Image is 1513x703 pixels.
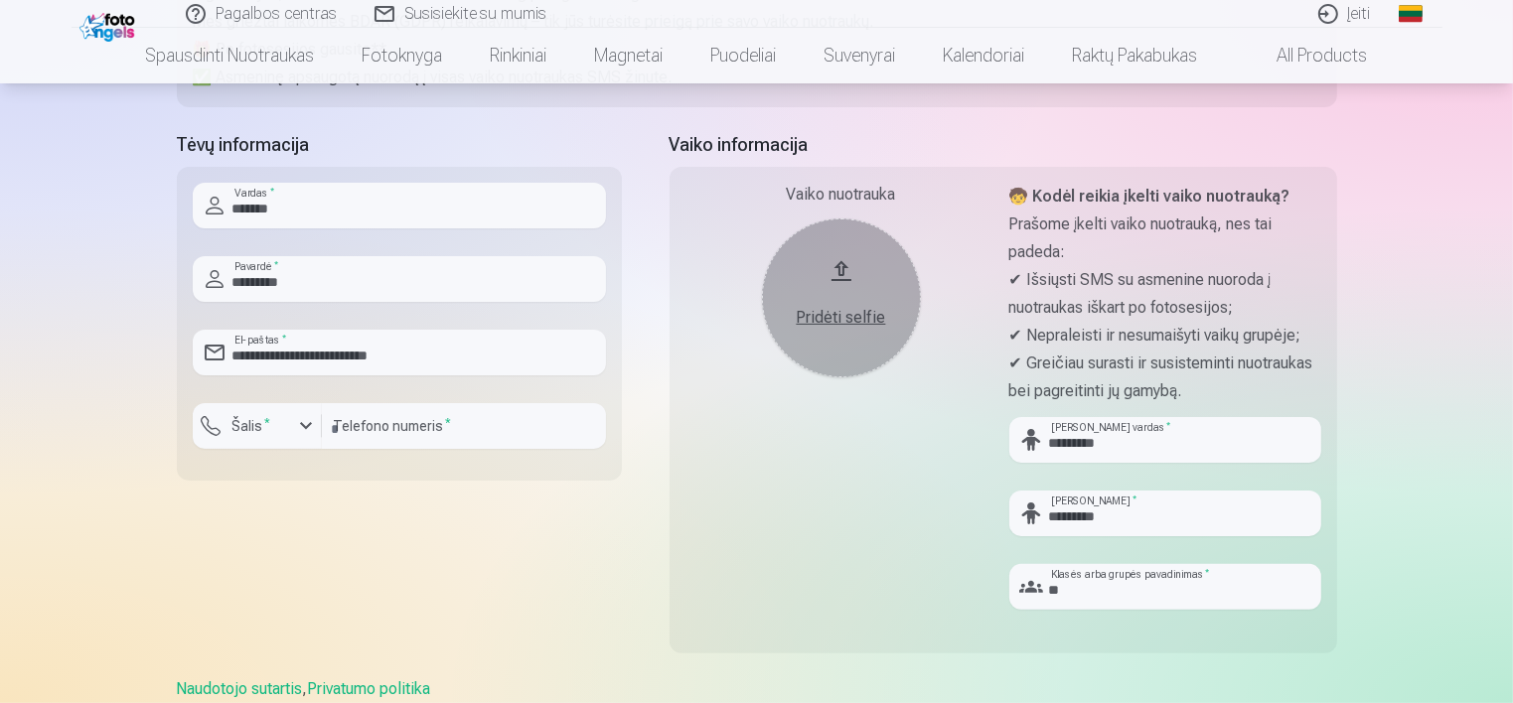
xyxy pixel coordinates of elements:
[782,306,901,330] div: Pridėti selfie
[193,403,322,449] button: Šalis*
[920,28,1049,83] a: Kalendoriai
[762,218,921,377] button: Pridėti selfie
[571,28,687,83] a: Magnetai
[177,679,303,698] a: Naudotojo sutartis
[225,416,279,436] label: Šalis
[670,131,1337,159] h5: Vaiko informacija
[1222,28,1392,83] a: All products
[1009,350,1321,405] p: ✔ Greičiau surasti ir susisteminti nuotraukas bei pagreitinti jų gamybą.
[339,28,467,83] a: Fotoknyga
[122,28,339,83] a: Spausdinti nuotraukas
[79,8,140,42] img: /fa2
[1009,187,1290,206] strong: 🧒 Kodėl reikia įkelti vaiko nuotrauką?
[308,679,431,698] a: Privatumo politika
[1009,211,1321,266] p: Prašome įkelti vaiko nuotrauką, nes tai padeda:
[177,131,622,159] h5: Tėvų informacija
[801,28,920,83] a: Suvenyrai
[687,28,801,83] a: Puodeliai
[1009,322,1321,350] p: ✔ Nepraleisti ir nesumaišyti vaikų grupėje;
[467,28,571,83] a: Rinkiniai
[1049,28,1222,83] a: Raktų pakabukas
[685,183,997,207] div: Vaiko nuotrauka
[1009,266,1321,322] p: ✔ Išsiųsti SMS su asmenine nuoroda į nuotraukas iškart po fotosesijos;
